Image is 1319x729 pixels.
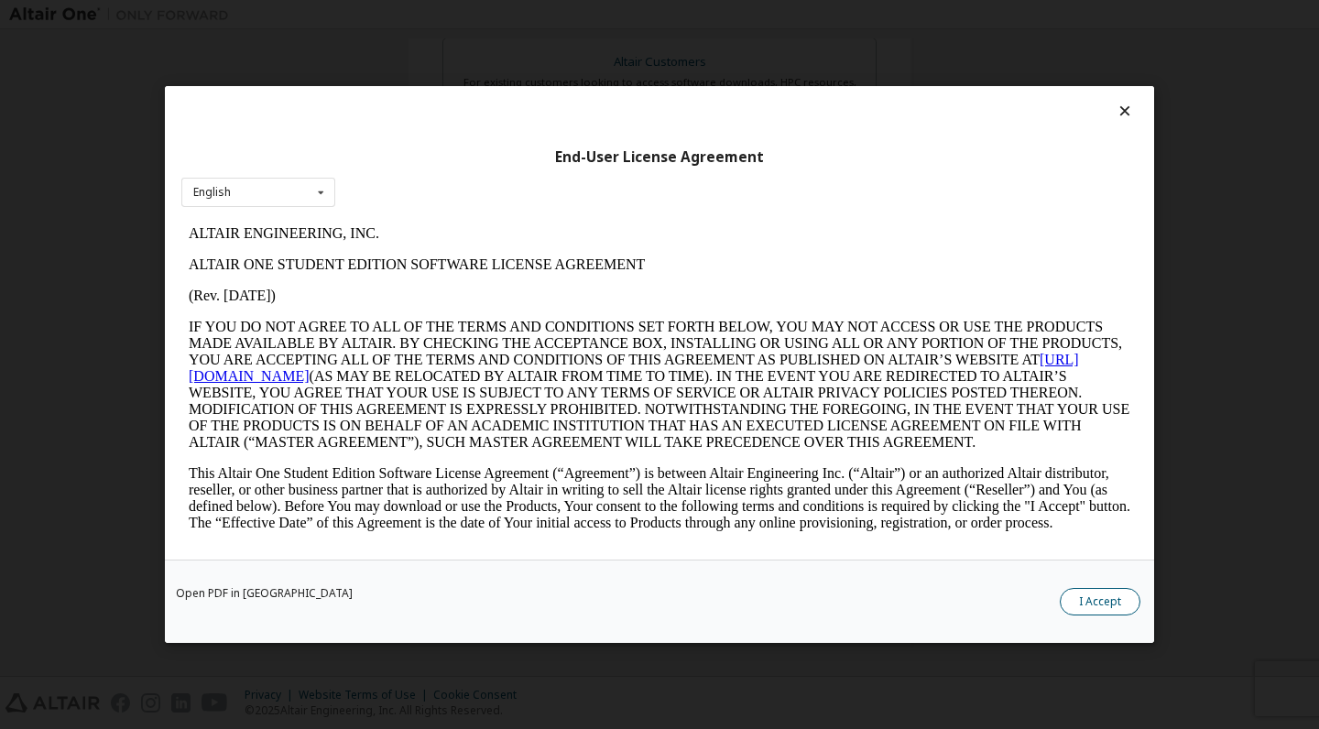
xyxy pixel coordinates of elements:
div: English [193,187,231,198]
p: (Rev. [DATE]) [7,70,949,86]
a: [URL][DOMAIN_NAME] [7,134,898,166]
p: ALTAIR ENGINEERING, INC. [7,7,949,24]
p: This Altair One Student Edition Software License Agreement (“Agreement”) is between Altair Engine... [7,247,949,313]
a: Open PDF in [GEOGRAPHIC_DATA] [176,588,353,599]
div: End-User License Agreement [181,148,1138,167]
p: IF YOU DO NOT AGREE TO ALL OF THE TERMS AND CONDITIONS SET FORTH BELOW, YOU MAY NOT ACCESS OR USE... [7,101,949,233]
p: ALTAIR ONE STUDENT EDITION SOFTWARE LICENSE AGREEMENT [7,38,949,55]
button: I Accept [1060,588,1140,615]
